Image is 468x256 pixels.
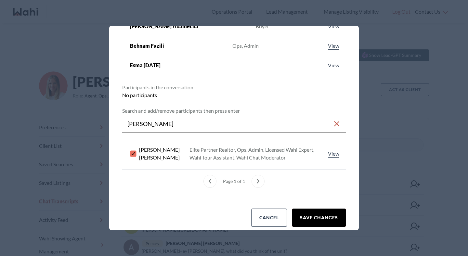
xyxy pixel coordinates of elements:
div: Page 1 of 1 [220,175,248,188]
a: View profile [327,150,341,158]
p: Search and add/remove participants then press enter [122,107,346,115]
button: Save changes [292,209,346,227]
button: next page [252,175,265,188]
span: Participants in the conversation: [122,84,195,90]
span: Behnam Fazili [130,42,164,50]
nav: Match with an agent menu pagination [122,175,346,188]
div: Ops, Admin [232,42,259,50]
input: Search input [127,118,333,130]
a: View profile [327,42,341,50]
a: View profile [327,22,341,30]
div: Elite Partner Realtor, Ops, Admin, Licensed Wahi Expert, Wahi Tour Assistant, Wahi Chat Moderator [189,146,327,161]
span: [PERSON_NAME] [PERSON_NAME] [139,146,189,161]
div: Buyer [256,22,269,30]
button: Cancel [251,209,287,227]
span: No participants [122,92,157,98]
a: View profile [327,61,341,69]
span: Esma [DATE] [130,61,161,69]
span: [PERSON_NAME] Abamecha [130,22,198,30]
button: Clear search [333,118,341,130]
button: previous page [203,175,216,188]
